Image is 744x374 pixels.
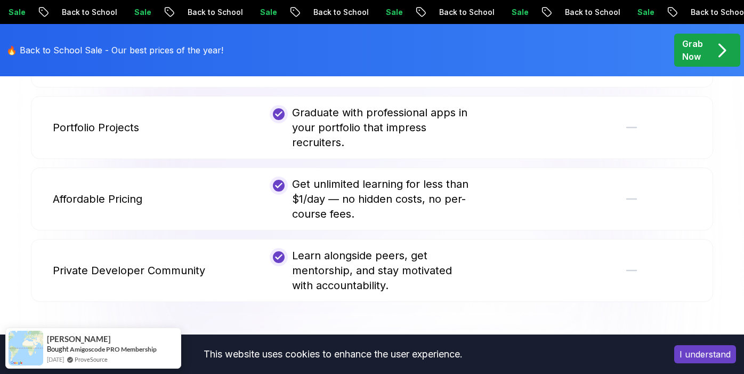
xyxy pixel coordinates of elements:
[53,120,139,135] p: Portfolio Projects
[53,7,125,18] p: Back to School
[47,355,64,364] span: [DATE]
[270,105,474,150] div: Graduate with professional apps in your portfolio that impress recruiters.
[53,263,205,278] p: Private Developer Community
[70,345,157,354] a: Amigoscode PRO Membership
[179,7,251,18] p: Back to School
[125,7,159,18] p: Sale
[47,335,111,344] span: [PERSON_NAME]
[682,37,703,63] p: Grab Now
[9,331,43,365] img: provesource social proof notification image
[628,7,662,18] p: Sale
[6,44,223,57] p: 🔥 Back to School Sale - Our best prices of the year!
[8,343,658,366] div: This website uses cookies to enhance the user experience.
[53,192,142,206] p: Affordable Pricing
[674,345,736,363] button: Accept cookies
[47,345,69,353] span: Bought
[270,177,474,221] div: Get unlimited learning for less than $1/day — no hidden costs, no per-course fees.
[503,7,537,18] p: Sale
[304,7,377,18] p: Back to School
[270,248,474,293] div: Learn alongside peers, get mentorship, and stay motivated with accountability.
[75,355,108,364] a: ProveSource
[556,7,628,18] p: Back to School
[430,7,503,18] p: Back to School
[377,7,411,18] p: Sale
[251,7,285,18] p: Sale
